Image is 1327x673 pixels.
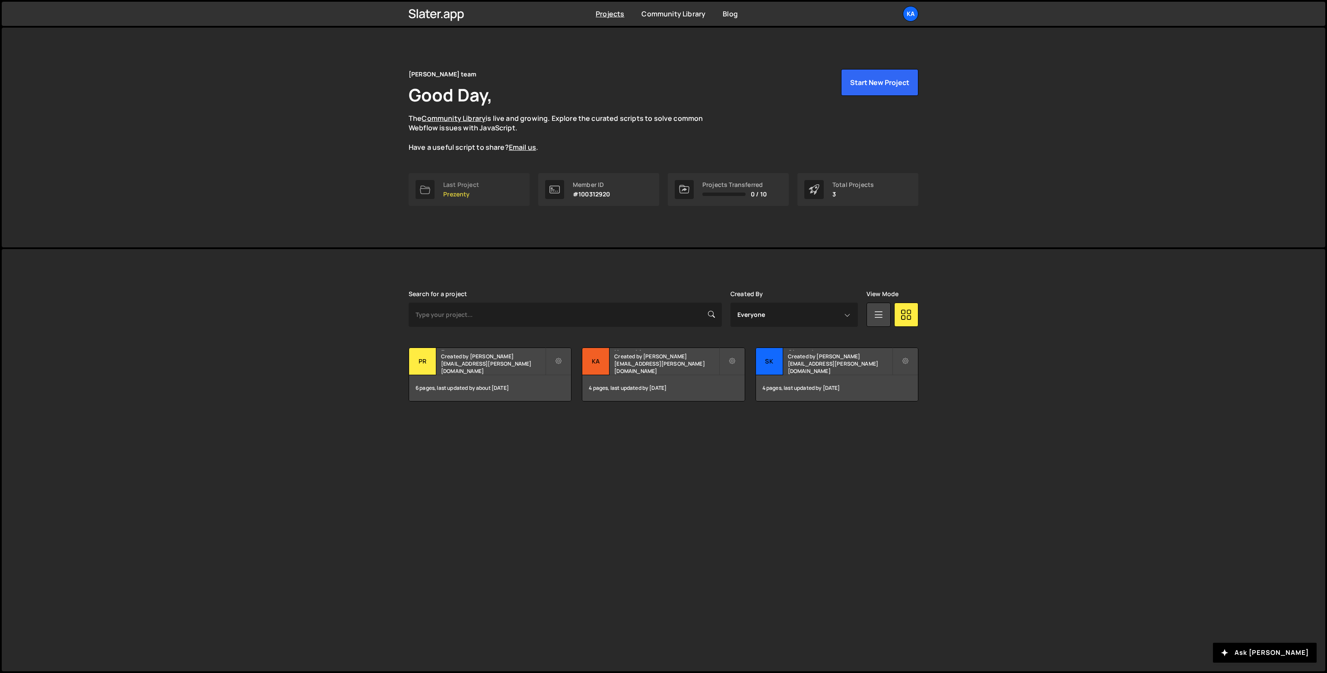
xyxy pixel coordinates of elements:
[1213,643,1317,663] button: Ask [PERSON_NAME]
[832,181,874,188] div: Total Projects
[582,375,744,401] div: 4 pages, last updated by [DATE]
[509,142,536,152] a: Email us
[596,9,624,19] a: Projects
[409,348,571,401] a: Pr Prezenty Created by [PERSON_NAME][EMAIL_ADDRESS][PERSON_NAME][DOMAIN_NAME] 6 pages, last updat...
[422,114,486,123] a: Community Library
[409,114,720,152] p: The is live and growing. Explore the curated scripts to solve common Webflow issues with JavaScri...
[409,348,436,375] div: Pr
[614,348,718,351] h2: Kanapki
[832,191,874,198] p: 3
[409,173,530,206] a: Last Project Prezenty
[756,348,783,375] div: Sk
[441,353,545,375] small: Created by [PERSON_NAME][EMAIL_ADDRESS][PERSON_NAME][DOMAIN_NAME]
[573,191,610,198] p: #100312920
[841,69,918,96] button: Start New Project
[723,9,738,19] a: Blog
[756,375,918,401] div: 4 pages, last updated by [DATE]
[409,83,492,107] h1: Good Day,
[443,181,479,188] div: Last Project
[756,348,918,401] a: Sk Skrzynka Created by [PERSON_NAME][EMAIL_ADDRESS][PERSON_NAME][DOMAIN_NAME] 4 pages, last updat...
[409,291,467,297] label: Search for a project
[641,9,705,19] a: Community Library
[409,375,571,401] div: 6 pages, last updated by about [DATE]
[614,353,718,375] small: Created by [PERSON_NAME][EMAIL_ADDRESS][PERSON_NAME][DOMAIN_NAME]
[788,353,892,375] small: Created by [PERSON_NAME][EMAIL_ADDRESS][PERSON_NAME][DOMAIN_NAME]
[409,303,722,327] input: Type your project...
[788,348,892,351] h2: Skrzynka
[441,348,545,351] h2: Prezenty
[702,181,767,188] div: Projects Transferred
[582,348,610,375] div: Ka
[573,181,610,188] div: Member ID
[730,291,763,297] label: Created By
[751,191,767,198] span: 0 / 10
[903,6,918,22] a: Ka
[867,291,898,297] label: View Mode
[409,69,476,79] div: [PERSON_NAME] team
[443,191,479,198] p: Prezenty
[582,348,745,401] a: Ka Kanapki Created by [PERSON_NAME][EMAIL_ADDRESS][PERSON_NAME][DOMAIN_NAME] 4 pages, last update...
